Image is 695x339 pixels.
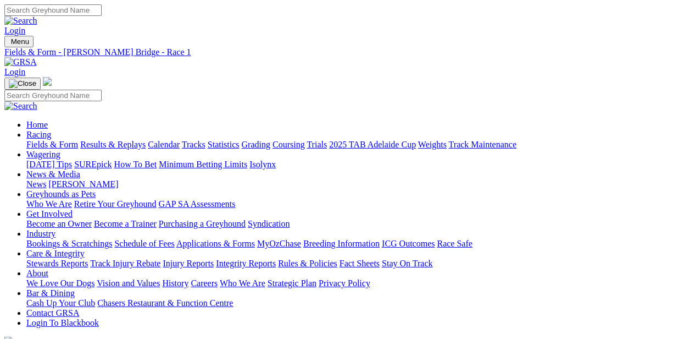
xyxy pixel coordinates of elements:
[278,259,337,268] a: Rules & Policies
[4,4,102,16] input: Search
[11,37,29,46] span: Menu
[307,140,327,149] a: Trials
[220,278,265,288] a: Who We Are
[303,239,380,248] a: Breeding Information
[26,160,72,169] a: [DATE] Tips
[114,239,174,248] a: Schedule of Fees
[26,298,95,308] a: Cash Up Your Club
[26,259,88,268] a: Stewards Reports
[48,179,118,189] a: [PERSON_NAME]
[74,160,112,169] a: SUREpick
[97,298,233,308] a: Chasers Restaurant & Function Centre
[26,298,691,308] div: Bar & Dining
[249,160,276,169] a: Isolynx
[26,269,48,278] a: About
[26,278,94,288] a: We Love Our Dogs
[26,179,46,189] a: News
[4,16,37,26] img: Search
[4,78,41,90] button: Toggle navigation
[257,239,301,248] a: MyOzChase
[437,239,472,248] a: Race Safe
[162,278,188,288] a: History
[340,259,380,268] a: Fact Sheets
[4,47,691,57] a: Fields & Form - [PERSON_NAME] Bridge - Race 1
[4,67,25,76] a: Login
[4,90,102,101] input: Search
[26,219,691,229] div: Get Involved
[4,26,25,35] a: Login
[382,239,435,248] a: ICG Outcomes
[208,140,240,149] a: Statistics
[216,259,276,268] a: Integrity Reports
[26,239,112,248] a: Bookings & Scratchings
[418,140,447,149] a: Weights
[26,199,72,209] a: Who We Are
[242,140,270,149] a: Grading
[26,199,691,209] div: Greyhounds as Pets
[26,140,691,150] div: Racing
[26,249,85,258] a: Care & Integrity
[4,36,34,47] button: Toggle navigation
[26,259,691,269] div: Care & Integrity
[26,308,79,318] a: Contact GRSA
[9,79,36,88] img: Close
[268,278,316,288] a: Strategic Plan
[191,278,218,288] a: Careers
[26,189,96,199] a: Greyhounds as Pets
[26,150,60,159] a: Wagering
[26,288,75,298] a: Bar & Dining
[90,259,160,268] a: Track Injury Rebate
[26,179,691,189] div: News & Media
[4,101,37,111] img: Search
[182,140,205,149] a: Tracks
[26,239,691,249] div: Industry
[26,130,51,139] a: Racing
[94,219,157,228] a: Become a Trainer
[4,57,37,67] img: GRSA
[26,120,48,129] a: Home
[319,278,370,288] a: Privacy Policy
[114,160,157,169] a: How To Bet
[26,278,691,288] div: About
[176,239,255,248] a: Applications & Forms
[26,169,80,179] a: News & Media
[43,77,52,86] img: logo-grsa-white.png
[26,229,55,238] a: Industry
[26,219,92,228] a: Become an Owner
[273,140,305,149] a: Coursing
[80,140,146,149] a: Results & Replays
[26,318,99,327] a: Login To Blackbook
[26,160,691,169] div: Wagering
[26,209,73,218] a: Get Involved
[74,199,157,209] a: Retire Your Greyhound
[382,259,432,268] a: Stay On Track
[329,140,416,149] a: 2025 TAB Adelaide Cup
[26,140,78,149] a: Fields & Form
[248,219,290,228] a: Syndication
[159,160,247,169] a: Minimum Betting Limits
[159,219,246,228] a: Purchasing a Greyhound
[148,140,180,149] a: Calendar
[163,259,214,268] a: Injury Reports
[449,140,516,149] a: Track Maintenance
[97,278,160,288] a: Vision and Values
[159,199,236,209] a: GAP SA Assessments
